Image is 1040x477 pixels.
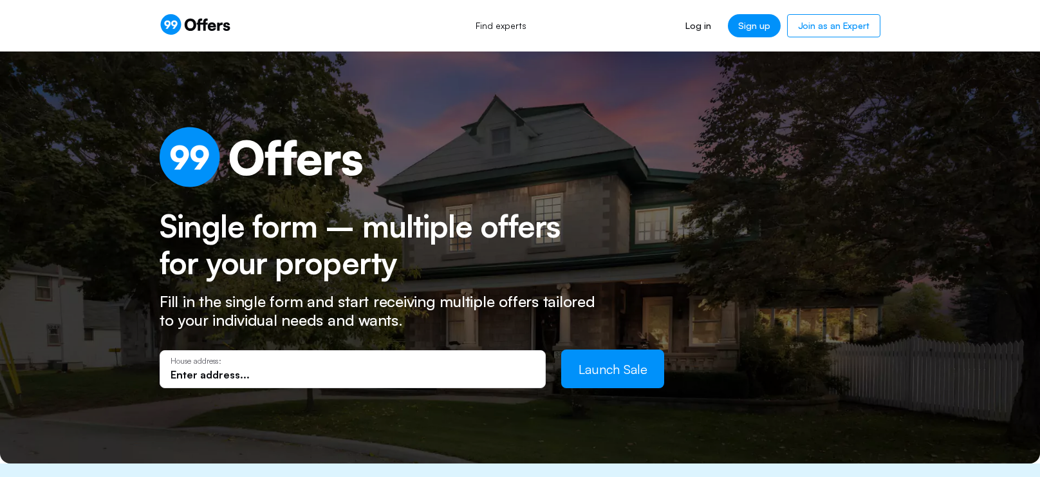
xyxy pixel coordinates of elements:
[171,368,535,382] input: Enter address...
[160,292,610,330] p: Fill in the single form and start receiving multiple offers tailored to your individual needs and...
[561,350,664,388] button: Launch Sale
[461,12,541,40] a: Find experts
[171,357,535,366] p: House address:
[787,14,880,37] a: Join as an Expert
[675,14,721,37] a: Log in
[579,361,647,377] span: Launch Sale
[728,14,781,37] a: Sign up
[160,208,588,282] h2: Single form – multiple offers for your property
